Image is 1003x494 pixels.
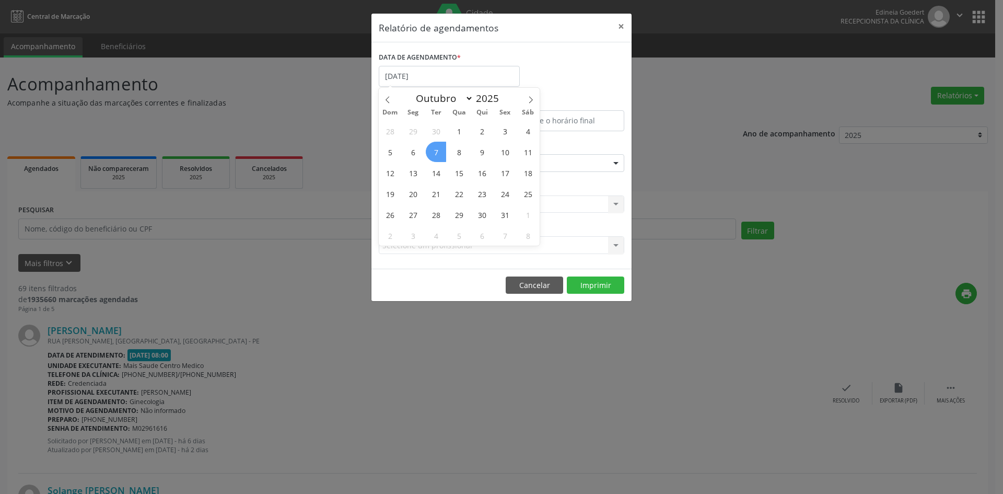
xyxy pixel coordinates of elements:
span: Novembro 1, 2025 [518,204,538,225]
span: Novembro 7, 2025 [495,225,515,246]
label: ATÉ [504,94,624,110]
button: Close [611,14,632,39]
span: Novembro 4, 2025 [426,225,446,246]
span: Dom [379,109,402,116]
span: Novembro 6, 2025 [472,225,492,246]
span: Outubro 11, 2025 [518,142,538,162]
span: Outubro 26, 2025 [380,204,400,225]
span: Outubro 8, 2025 [449,142,469,162]
span: Outubro 5, 2025 [380,142,400,162]
span: Outubro 21, 2025 [426,183,446,204]
span: Outubro 22, 2025 [449,183,469,204]
button: Cancelar [506,277,563,294]
button: Imprimir [567,277,624,294]
span: Outubro 19, 2025 [380,183,400,204]
span: Outubro 16, 2025 [472,163,492,183]
span: Qui [471,109,494,116]
span: Novembro 2, 2025 [380,225,400,246]
span: Outubro 2, 2025 [472,121,492,141]
span: Setembro 29, 2025 [403,121,423,141]
span: Outubro 23, 2025 [472,183,492,204]
span: Outubro 28, 2025 [426,204,446,225]
span: Outubro 1, 2025 [449,121,469,141]
span: Sáb [517,109,540,116]
span: Novembro 8, 2025 [518,225,538,246]
span: Outubro 4, 2025 [518,121,538,141]
span: Outubro 24, 2025 [495,183,515,204]
span: Outubro 25, 2025 [518,183,538,204]
span: Outubro 20, 2025 [403,183,423,204]
h5: Relatório de agendamentos [379,21,498,35]
span: Seg [402,109,425,116]
span: Outubro 13, 2025 [403,163,423,183]
span: Outubro 31, 2025 [495,204,515,225]
span: Outubro 12, 2025 [380,163,400,183]
span: Ter [425,109,448,116]
span: Outubro 9, 2025 [472,142,492,162]
span: Outubro 7, 2025 [426,142,446,162]
span: Outubro 10, 2025 [495,142,515,162]
input: Selecione uma data ou intervalo [379,66,520,87]
input: Year [473,91,508,105]
span: Outubro 29, 2025 [449,204,469,225]
span: Outubro 3, 2025 [495,121,515,141]
select: Month [411,91,473,106]
span: Outubro 18, 2025 [518,163,538,183]
span: Sex [494,109,517,116]
label: DATA DE AGENDAMENTO [379,50,461,66]
span: Novembro 3, 2025 [403,225,423,246]
span: Outubro 17, 2025 [495,163,515,183]
span: Outubro 6, 2025 [403,142,423,162]
span: Outubro 30, 2025 [472,204,492,225]
span: Outubro 14, 2025 [426,163,446,183]
span: Setembro 30, 2025 [426,121,446,141]
span: Setembro 28, 2025 [380,121,400,141]
span: Outubro 27, 2025 [403,204,423,225]
span: Outubro 15, 2025 [449,163,469,183]
span: Novembro 5, 2025 [449,225,469,246]
span: Qua [448,109,471,116]
input: Selecione o horário final [504,110,624,131]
